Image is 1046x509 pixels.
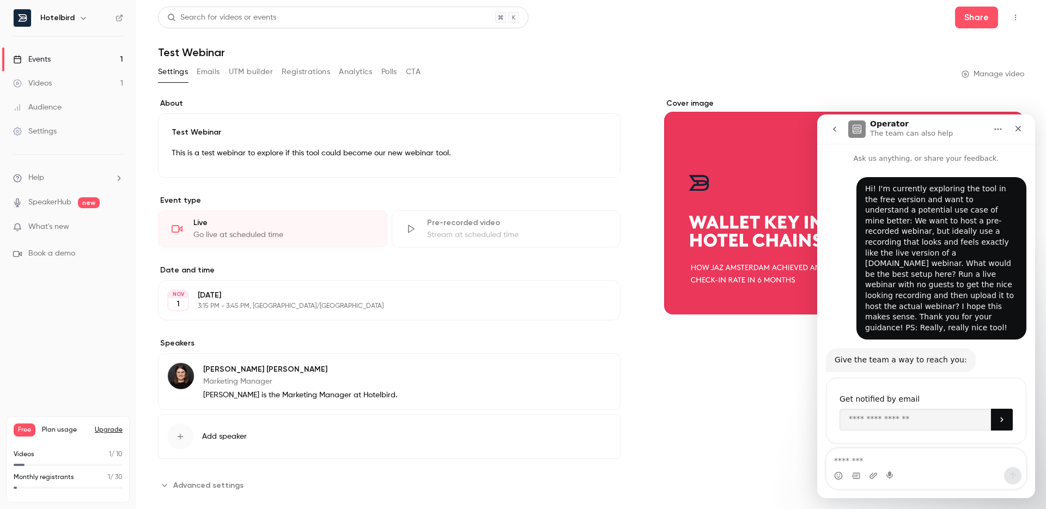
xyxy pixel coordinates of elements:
div: Search for videos or events [167,12,276,23]
button: Emails [197,63,220,81]
div: Go live at scheduled time [193,229,374,240]
div: Tina Schiener[PERSON_NAME] [PERSON_NAME]Marketing Manager[PERSON_NAME] is the Marketing Manager a... [158,353,621,410]
div: LiveGo live at scheduled time [158,210,387,247]
button: Analytics [339,63,373,81]
a: Manage video [962,69,1024,80]
a: SpeakerHub [28,197,71,208]
button: Settings [158,63,188,81]
span: Advanced settings [173,480,244,491]
p: [PERSON_NAME] [PERSON_NAME] [203,364,397,375]
button: Share [955,7,998,28]
p: Videos [14,450,34,459]
p: / 30 [108,472,123,482]
span: Help [28,172,44,184]
p: Marketing Manager [203,376,397,387]
span: Plan usage [42,426,88,434]
img: Tina Schiener [168,363,194,389]
label: Cover image [664,98,1024,109]
h6: Hotelbird [40,13,75,23]
p: [PERSON_NAME] is the Marketing Manager at Hotelbird. [203,390,397,401]
div: NOV [168,290,188,298]
img: Hotelbird [14,9,31,27]
p: This is a test webinar to explore if this tool could become our new webinar tool. [172,147,607,160]
div: Audience [13,102,62,113]
span: What's new [28,221,69,233]
span: Add speaker [202,431,247,442]
span: 1 [108,474,110,481]
div: Stream at scheduled time [427,229,607,240]
button: Add speaker [158,414,621,459]
span: Free [14,423,35,437]
button: Polls [381,63,397,81]
section: Advanced settings [158,476,621,494]
p: 3:15 PM - 3:45 PM, [GEOGRAPHIC_DATA]/[GEOGRAPHIC_DATA] [198,302,563,311]
div: Events [13,54,51,65]
div: Settings [13,126,57,137]
span: Book a demo [28,248,75,259]
div: Live [193,217,374,228]
span: 1 [109,451,111,458]
button: Upgrade [95,426,123,434]
div: Pre-recorded videoStream at scheduled time [392,210,621,247]
p: Monthly registrants [14,472,74,482]
iframe: Intercom live chat [817,114,1035,498]
div: Pre-recorded video [427,217,607,228]
div: Videos [13,78,52,89]
label: About [158,98,621,109]
label: Speakers [158,338,621,349]
p: Test Webinar [172,127,607,138]
p: Event type [158,195,621,206]
p: [DATE] [198,290,563,301]
button: Registrations [282,63,330,81]
span: new [78,197,100,208]
p: / 10 [109,450,123,459]
section: Cover image [664,98,1024,314]
p: 1 [177,299,180,310]
h1: Test Webinar [158,46,1024,59]
button: Advanced settings [158,476,250,494]
li: help-dropdown-opener [13,172,123,184]
label: Date and time [158,265,621,276]
button: CTA [406,63,421,81]
button: UTM builder [229,63,273,81]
